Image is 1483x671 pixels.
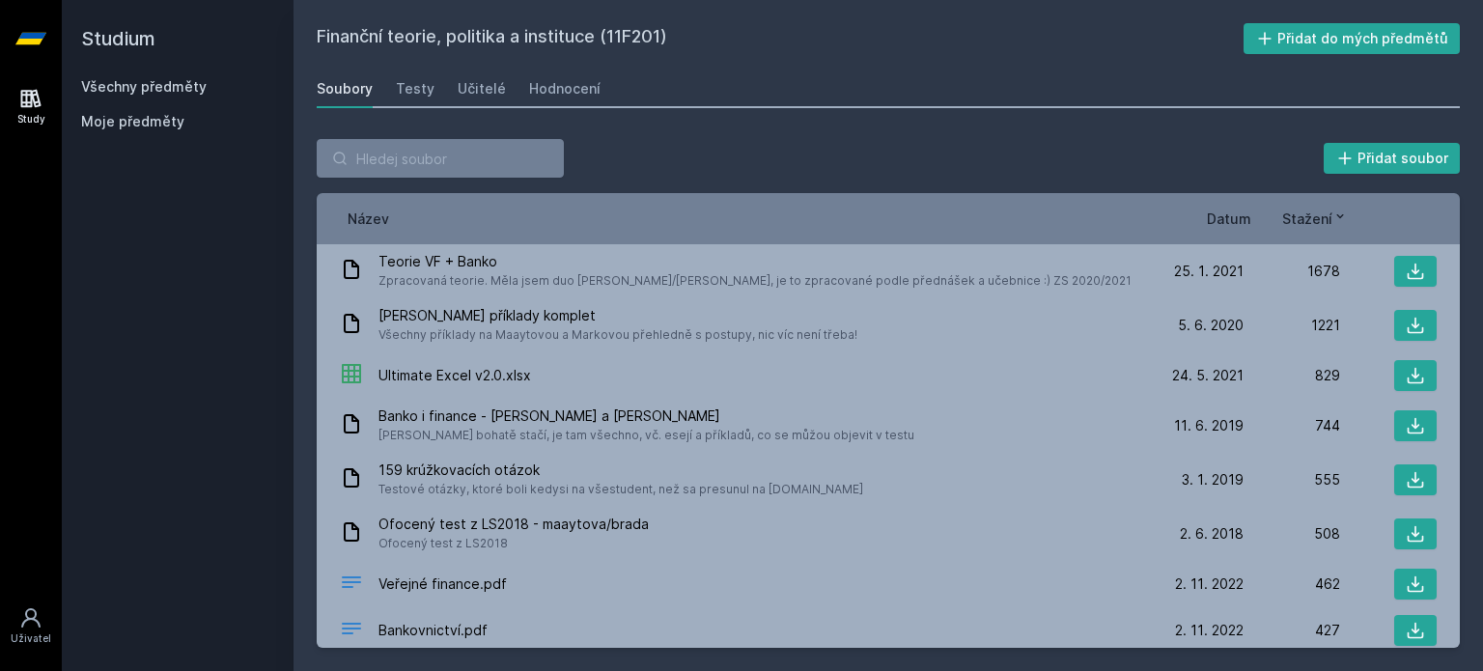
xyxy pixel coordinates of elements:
span: 11. 6. 2019 [1174,416,1244,435]
div: 462 [1244,574,1340,594]
span: Ofocený test z LS2018 - maaytova/brada [378,515,649,534]
span: Zpracovaná teorie. Měla jsem duo [PERSON_NAME]/[PERSON_NAME], je to zpracované podle přednášek a ... [378,271,1132,291]
span: 5. 6. 2020 [1178,316,1244,335]
span: 2. 11. 2022 [1175,621,1244,640]
span: [PERSON_NAME] příklady komplet [378,306,857,325]
div: XLSX [340,362,363,390]
div: 1221 [1244,316,1340,335]
span: 3. 1. 2019 [1182,470,1244,489]
span: Ofocený test z LS2018 [378,534,649,553]
span: Všechny příklady na Maaytovou a Markovou přehledně s postupy, nic víc není třeba! [378,325,857,345]
span: Veřejné finance.pdf [378,574,507,594]
span: 25. 1. 2021 [1174,262,1244,281]
span: 2. 6. 2018 [1180,524,1244,544]
div: 744 [1244,416,1340,435]
h2: Finanční teorie, politika a instituce (11F201) [317,23,1244,54]
button: Stažení [1282,209,1348,229]
span: Ultimate Excel v2.0.xlsx [378,366,531,385]
div: 555 [1244,470,1340,489]
div: 427 [1244,621,1340,640]
span: 159 krúžkovacích otázok [378,461,863,480]
div: Testy [396,79,434,98]
span: Teorie VF + Banko [378,252,1132,271]
div: 1678 [1244,262,1340,281]
div: PDF [340,617,363,645]
a: Učitelé [458,70,506,108]
a: Soubory [317,70,373,108]
div: Soubory [317,79,373,98]
div: Uživatel [11,631,51,646]
button: Datum [1207,209,1251,229]
input: Hledej soubor [317,139,564,178]
button: Přidat do mých předmětů [1244,23,1461,54]
span: Stažení [1282,209,1332,229]
div: 508 [1244,524,1340,544]
span: Testové otázky, ktoré boli kedysi na všestudent, než sa presunul na [DOMAIN_NAME] [378,480,863,499]
div: PDF [340,571,363,599]
div: 829 [1244,366,1340,385]
span: [PERSON_NAME] bohatě stačí, je tam všechno, vč. esejí a příkladů, co se můžou objevit v testu [378,426,914,445]
div: Hodnocení [529,79,601,98]
a: Testy [396,70,434,108]
a: Hodnocení [529,70,601,108]
button: Název [348,209,389,229]
a: Uživatel [4,597,58,656]
span: 24. 5. 2021 [1172,366,1244,385]
div: Učitelé [458,79,506,98]
span: Moje předměty [81,112,184,131]
a: Study [4,77,58,136]
div: Study [17,112,45,126]
span: Bankovnictví.pdf [378,621,488,640]
button: Přidat soubor [1324,143,1461,174]
a: Všechny předměty [81,78,207,95]
span: Banko i finance - [PERSON_NAME] a [PERSON_NAME] [378,406,914,426]
span: 2. 11. 2022 [1175,574,1244,594]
